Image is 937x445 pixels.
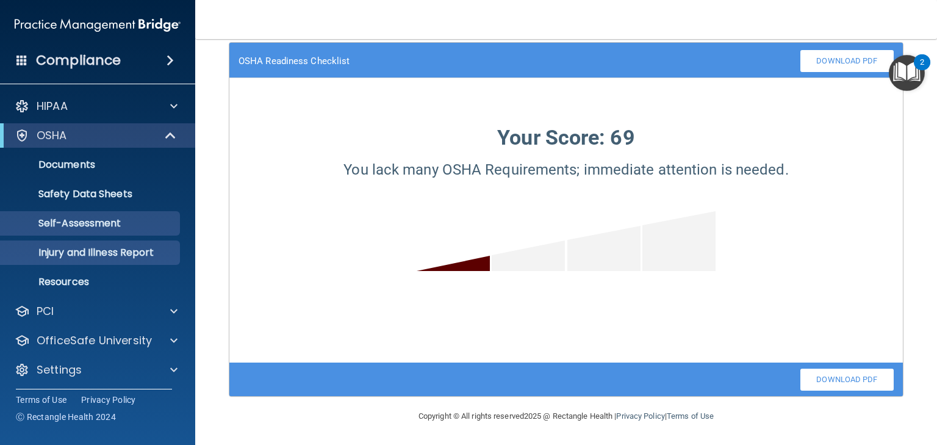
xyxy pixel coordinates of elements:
[37,99,68,114] p: HIPAA
[239,156,894,183] p: You lack many OSHA Requirements; immediate attention is needed.
[920,62,924,78] div: 2
[239,126,894,149] h3: Your Score: 69
[15,333,178,348] a: OfficeSafe University
[37,304,54,319] p: PCI
[15,304,178,319] a: PCI
[16,394,66,406] a: Terms of Use
[37,333,152,348] p: OfficeSafe University
[16,411,116,423] span: Ⓒ Rectangle Health 2024
[8,159,174,171] p: Documents
[81,394,136,406] a: Privacy Policy
[889,55,925,91] button: Open Resource Center, 2 new notifications
[8,276,174,288] p: Resources
[8,217,174,230] p: Self-Assessment
[37,363,82,377] p: Settings
[616,411,664,421] a: Privacy Policy
[8,188,174,200] p: Safety Data Sheets
[15,128,177,143] a: OSHA
[800,369,894,391] a: Download PDF
[36,52,121,69] h4: Compliance
[800,50,894,72] a: Download PDF
[8,247,174,259] p: Injury and Illness Report
[667,411,714,421] a: Terms of Use
[15,363,178,377] a: Settings
[37,128,67,143] p: OSHA
[343,397,789,436] div: Copyright © All rights reserved 2025 @ Rectangle Health | |
[15,13,181,37] img: PMB logo
[239,56,350,67] h4: OSHA Readiness Checklist
[15,99,178,114] a: HIPAA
